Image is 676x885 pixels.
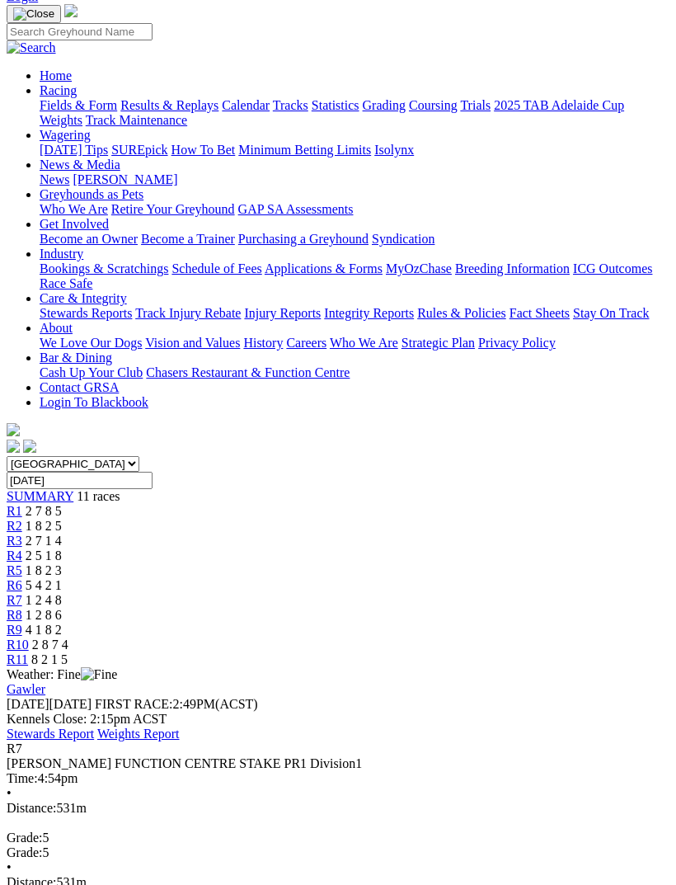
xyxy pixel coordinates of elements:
[7,519,22,533] a: R2
[7,697,92,711] span: [DATE]
[86,113,187,127] a: Track Maintenance
[40,202,669,217] div: Greyhounds as Pets
[7,845,43,859] span: Grade:
[26,593,62,607] span: 1 2 4 8
[243,336,283,350] a: History
[7,534,22,548] span: R3
[7,638,29,652] a: R10
[372,232,434,246] a: Syndication
[40,172,69,186] a: News
[401,336,475,350] a: Strategic Plan
[95,697,258,711] span: 2:49PM(ACST)
[363,98,406,112] a: Grading
[7,472,153,489] input: Select date
[573,306,649,320] a: Stay On Track
[7,578,22,592] a: R6
[64,4,77,17] img: logo-grsa-white.png
[40,351,112,365] a: Bar & Dining
[7,860,12,874] span: •
[460,98,491,112] a: Trials
[40,321,73,335] a: About
[273,98,308,112] a: Tracks
[7,440,20,453] img: facebook.svg
[409,98,458,112] a: Coursing
[238,143,371,157] a: Minimum Betting Limits
[40,276,92,290] a: Race Safe
[40,143,669,158] div: Wagering
[265,261,383,275] a: Applications & Forms
[81,667,117,682] img: Fine
[7,593,22,607] span: R7
[386,261,452,275] a: MyOzChase
[7,771,669,786] div: 4:54pm
[111,202,235,216] a: Retire Your Greyhound
[40,202,108,216] a: Who We Are
[7,667,117,681] span: Weather: Fine
[40,187,143,201] a: Greyhounds as Pets
[40,83,77,97] a: Racing
[7,5,61,23] button: Toggle navigation
[32,638,68,652] span: 2 8 7 4
[7,623,22,637] a: R9
[40,172,669,187] div: News & Media
[73,172,177,186] a: [PERSON_NAME]
[7,563,22,577] a: R5
[40,336,142,350] a: We Love Our Dogs
[40,247,83,261] a: Industry
[31,652,68,666] span: 8 2 1 5
[146,365,350,379] a: Chasers Restaurant & Function Centre
[40,143,108,157] a: [DATE] Tips
[573,261,652,275] a: ICG Outcomes
[455,261,570,275] a: Breeding Information
[40,306,132,320] a: Stewards Reports
[77,489,120,503] span: 11 races
[7,771,38,785] span: Time:
[26,548,62,563] span: 2 5 1 8
[7,23,153,40] input: Search
[7,548,22,563] a: R4
[141,232,235,246] a: Become a Trainer
[7,652,28,666] a: R11
[7,504,22,518] a: R1
[7,608,22,622] span: R8
[40,306,669,321] div: Care & Integrity
[374,143,414,157] a: Isolynx
[7,756,669,771] div: [PERSON_NAME] FUNCTION CENTRE STAKE PR1 Division1
[417,306,506,320] a: Rules & Policies
[286,336,326,350] a: Careers
[7,801,56,815] span: Distance:
[40,217,109,231] a: Get Involved
[23,440,36,453] img: twitter.svg
[7,682,45,696] a: Gawler
[26,519,62,533] span: 1 8 2 5
[330,336,398,350] a: Who We Are
[26,623,62,637] span: 4 1 8 2
[40,98,117,112] a: Fields & Form
[494,98,624,112] a: 2025 TAB Adelaide Cup
[7,741,22,756] span: R7
[509,306,570,320] a: Fact Sheets
[26,578,62,592] span: 5 4 2 1
[95,697,172,711] span: FIRST RACE:
[7,423,20,436] img: logo-grsa-white.png
[40,380,119,394] a: Contact GRSA
[40,232,138,246] a: Become an Owner
[40,232,669,247] div: Get Involved
[7,697,49,711] span: [DATE]
[111,143,167,157] a: SUREpick
[222,98,270,112] a: Calendar
[97,727,180,741] a: Weights Report
[7,489,73,503] a: SUMMARY
[40,261,669,291] div: Industry
[26,563,62,577] span: 1 8 2 3
[171,261,261,275] a: Schedule of Fees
